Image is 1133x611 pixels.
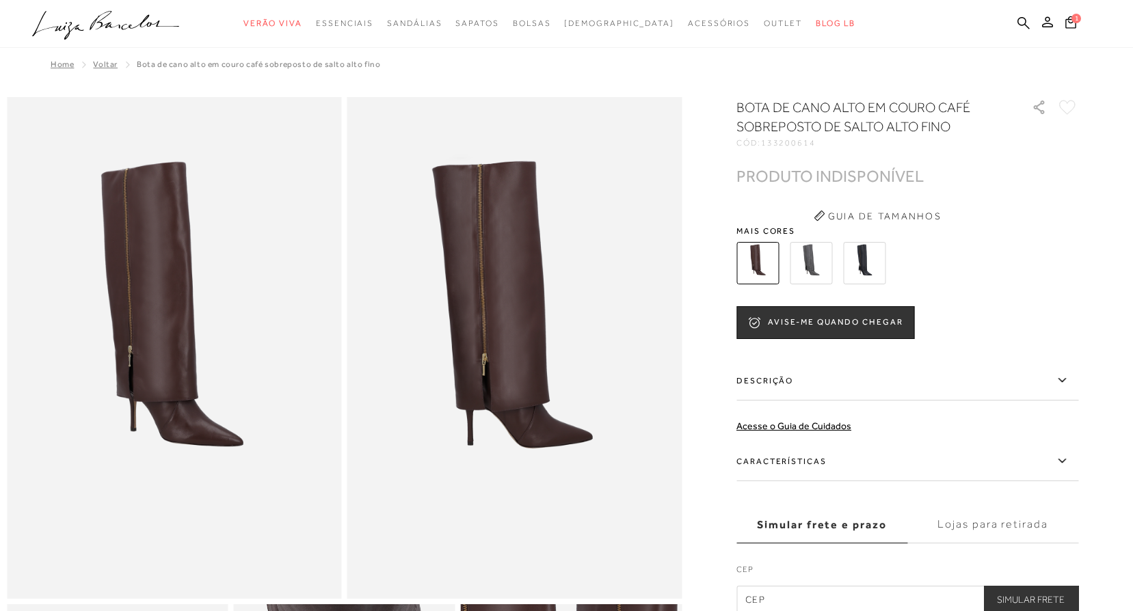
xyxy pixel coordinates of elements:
[93,59,118,69] a: Voltar
[736,563,1078,582] label: CEP
[347,97,682,599] img: image
[736,306,914,339] button: AVISE-ME QUANDO CHEGAR
[7,97,342,599] img: image
[513,18,551,28] span: Bolsas
[1061,14,1081,34] button: 1
[809,205,946,227] button: Guia de Tamanhos
[843,242,885,284] img: BOTA DE CANO ALTO EM COURO PRETO SOBREPOSTO DE SALTO ALTO FINO
[513,11,551,36] a: categoryNavScreenReaderText
[316,18,373,28] span: Essenciais
[761,138,816,148] span: 133200614
[51,59,74,69] a: Home
[243,11,302,36] a: categoryNavScreenReaderText
[764,18,802,28] span: Outlet
[764,11,802,36] a: categoryNavScreenReaderText
[387,11,442,36] a: categoryNavScreenReaderText
[688,11,750,36] a: categoryNavScreenReaderText
[736,442,1078,481] label: Características
[907,506,1078,543] label: Lojas para retirada
[243,18,302,28] span: Verão Viva
[688,18,750,28] span: Acessórios
[736,169,924,183] div: PRODUTO INDISPONÍVEL
[736,98,993,136] h1: BOTA DE CANO ALTO EM COURO CAFÉ SOBREPOSTO DE SALTO ALTO FINO
[736,139,1010,147] div: CÓD:
[564,11,674,36] a: noSubCategoriesText
[816,18,855,28] span: BLOG LB
[316,11,373,36] a: categoryNavScreenReaderText
[736,227,1078,235] span: Mais cores
[387,18,442,28] span: Sandálias
[736,506,907,543] label: Simular frete e prazo
[790,242,832,284] img: BOTA DE CANO ALTO EM COURO CINZA SOBREPOSTO DE SALTO ALTO FINO
[564,18,674,28] span: [DEMOGRAPHIC_DATA]
[455,11,498,36] a: categoryNavScreenReaderText
[1071,13,1082,23] span: 1
[736,420,851,431] a: Acesse o Guia de Cuidados
[137,59,381,69] span: BOTA DE CANO ALTO EM COURO CAFÉ SOBREPOSTO DE SALTO ALTO FINO
[455,18,498,28] span: Sapatos
[736,361,1078,400] label: Descrição
[816,11,855,36] a: BLOG LB
[736,242,779,284] img: BOTA DE CANO ALTO EM COURO CAFÉ SOBREPOSTO DE SALTO ALTO FINO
